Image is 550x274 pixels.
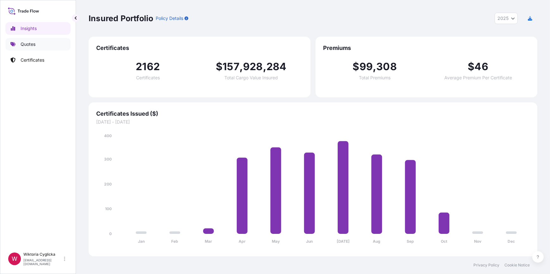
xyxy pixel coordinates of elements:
span: 157 [222,62,240,72]
span: Premiums [323,44,530,52]
span: , [373,62,376,72]
tspan: Aug [373,239,381,244]
tspan: Jan [138,239,145,244]
span: , [263,62,266,72]
tspan: Feb [172,239,178,244]
span: $ [353,62,359,72]
span: 99 [359,62,373,72]
tspan: 200 [104,182,112,186]
tspan: [DATE] [337,239,350,244]
span: [DATE] - [DATE] [96,119,530,125]
span: Total Premiums [359,76,391,80]
p: Policy Details [156,15,183,21]
button: Year Selector [495,13,518,24]
tspan: Dec [508,239,515,244]
a: Certificates [5,54,71,66]
span: 308 [376,62,397,72]
tspan: Apr [239,239,246,244]
p: Insights [21,25,37,32]
a: Quotes [5,38,71,51]
span: Certificates [96,44,303,52]
p: Insured Portfolio [89,13,153,23]
tspan: 300 [104,157,112,161]
span: Certificates Issued ($) [96,110,530,118]
span: 2162 [136,62,160,72]
span: 2025 [497,15,509,21]
span: W [12,256,17,262]
tspan: Mar [205,239,212,244]
tspan: 400 [104,133,112,138]
span: $ [468,62,474,72]
tspan: Nov [474,239,482,244]
tspan: Oct [441,239,447,244]
span: 46 [475,62,488,72]
span: Average Premium Per Certificate [444,76,512,80]
tspan: Sep [407,239,414,244]
p: Quotes [21,41,35,47]
span: Certificates [136,76,160,80]
a: Cookie Notice [504,263,530,268]
tspan: 100 [105,207,112,211]
span: 928 [243,62,263,72]
tspan: May [272,239,280,244]
p: Wiktoria Cyglicka [23,252,63,257]
span: , [240,62,243,72]
p: Certificates [21,57,44,63]
tspan: 0 [109,231,112,236]
span: Total Cargo Value Insured [224,76,278,80]
a: Insights [5,22,71,35]
span: $ [216,62,222,72]
p: [EMAIL_ADDRESS][DOMAIN_NAME] [23,258,63,266]
tspan: Jun [306,239,313,244]
a: Privacy Policy [473,263,499,268]
span: 284 [266,62,287,72]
